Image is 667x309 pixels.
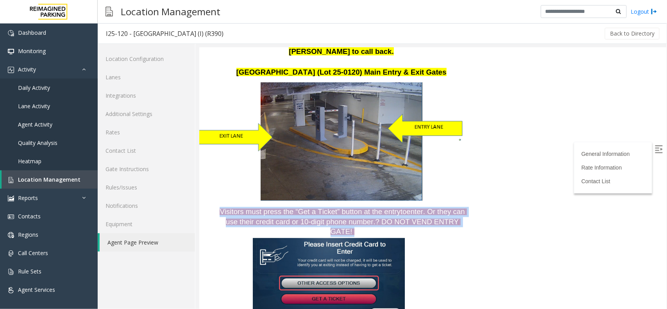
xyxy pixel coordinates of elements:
a: Location Management [2,170,98,189]
img: 'icon' [8,195,14,202]
img: Open/Close Sidebar Menu [456,98,463,105]
span: Location Management [18,176,80,183]
span: Regions [18,231,38,238]
span: Agent Services [18,286,55,293]
span: Heatmap [18,157,41,165]
div: I25-120 - [GEOGRAPHIC_DATA] (I) (R390) [106,29,224,39]
img: 'icon' [8,30,14,36]
span: Daily Activity [18,84,50,91]
img: 'icon' [8,214,14,220]
a: Additional Settings [98,105,195,123]
span: Monitoring [18,47,46,55]
span: Reports [18,194,38,202]
span: Call Centers [18,249,48,257]
img: 'icon' [8,67,14,73]
a: Equipment [98,215,195,233]
img: 'icon' [8,48,14,55]
h3: Location Management [117,2,224,21]
span: Agent Activity [18,121,52,128]
a: Lanes [98,68,195,86]
span: enter. Or they can use their credit card or 10-digit phone number.? DO NOT VEND ENTRY GATE! [27,160,268,188]
img: 'icon' [8,269,14,275]
img: 'icon' [8,250,14,257]
img: pageIcon [106,2,113,21]
span: Visitors must press the “Get a Ticket” button at the entry [20,160,201,168]
a: Rules/Issues [98,178,195,196]
a: Gate Instructions [98,160,195,178]
span: [GEOGRAPHIC_DATA] (Lot 25-0120) Main Entry & Exit Gates [37,20,247,29]
img: 'icon' [8,232,14,238]
a: Agent Page Preview [100,233,195,252]
span: Activity [18,66,36,73]
a: Notifications [98,196,195,215]
a: Contact List [382,130,411,137]
span: to [201,160,207,168]
a: General Information [382,103,431,109]
a: Integrations [98,86,195,105]
span: Dashboard [18,29,46,36]
a: Rate Information [382,117,423,123]
a: Location Configuration [98,50,195,68]
a: Rates [98,123,195,141]
span: Quality Analysis [18,139,57,146]
a: Contact List [98,141,195,160]
span: Contacts [18,213,41,220]
span: Rule Sets [18,268,41,275]
button: Back to Directory [605,28,660,39]
a: Logout [631,7,657,16]
img: logout [651,7,657,16]
span: Lane Activity [18,102,50,110]
img: 'icon' [8,177,14,183]
img: Text Box [188,66,265,98]
img: 'icon' [8,287,14,293]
